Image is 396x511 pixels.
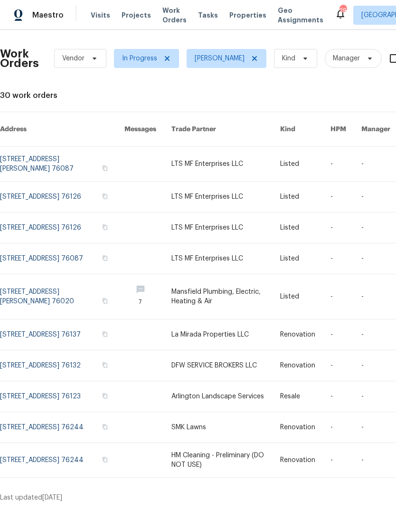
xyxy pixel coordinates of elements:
[323,243,354,274] td: -
[164,243,273,274] td: LTS MF Enterprises LLC
[164,319,273,350] td: La Mirada Properties LLC
[164,412,273,443] td: SMK Lawns
[323,274,354,319] td: -
[323,182,354,212] td: -
[229,10,266,20] span: Properties
[323,112,354,147] th: HPM
[195,54,245,63] span: [PERSON_NAME]
[323,147,354,182] td: -
[273,182,323,212] td: Listed
[198,12,218,19] span: Tasks
[91,10,110,20] span: Visits
[122,54,157,63] span: In Progress
[273,243,323,274] td: Listed
[323,319,354,350] td: -
[164,182,273,212] td: LTS MF Enterprises LLC
[273,274,323,319] td: Listed
[101,361,109,369] button: Copy Address
[101,392,109,400] button: Copy Address
[101,192,109,201] button: Copy Address
[323,381,354,412] td: -
[333,54,360,63] span: Manager
[323,412,354,443] td: -
[273,319,323,350] td: Renovation
[273,350,323,381] td: Renovation
[101,423,109,431] button: Copy Address
[101,330,109,338] button: Copy Address
[162,6,187,25] span: Work Orders
[101,164,109,173] button: Copy Address
[164,381,273,412] td: Arlington Landscape Services
[164,212,273,243] td: LTS MF Enterprises LLC
[323,350,354,381] td: -
[164,147,273,182] td: LTS MF Enterprises LLC
[273,112,323,147] th: Kind
[339,6,346,15] div: 29
[164,443,273,478] td: HM Cleaning - Preliminary (DO NOT USE)
[273,412,323,443] td: Renovation
[101,254,109,262] button: Copy Address
[164,350,273,381] td: DFW SERVICE BROKERS LLC
[101,223,109,231] button: Copy Address
[101,455,109,464] button: Copy Address
[273,381,323,412] td: Resale
[273,147,323,182] td: Listed
[278,6,323,25] span: Geo Assignments
[101,297,109,305] button: Copy Address
[273,212,323,243] td: Listed
[323,212,354,243] td: -
[164,274,273,319] td: Mansfield Plumbing, Electric, Heating & Air
[273,443,323,478] td: Renovation
[164,112,273,147] th: Trade Partner
[282,54,295,63] span: Kind
[122,10,151,20] span: Projects
[323,443,354,478] td: -
[42,494,62,501] span: [DATE]
[62,54,85,63] span: Vendor
[32,10,64,20] span: Maestro
[117,112,164,147] th: Messages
